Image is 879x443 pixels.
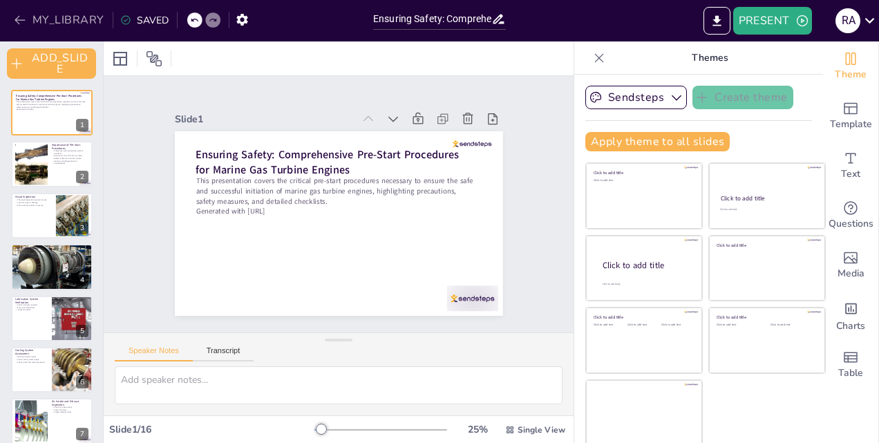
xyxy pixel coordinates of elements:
div: 2 [76,171,88,183]
button: Apply theme to all slides [585,132,730,151]
div: Click to add text [717,323,760,327]
div: Add a table [823,340,878,390]
div: https://cdn.sendsteps.com/images/logo/sendsteps_logo_white.pnghttps://cdn.sendsteps.com/images/lo... [11,141,93,187]
p: Check for leaks [15,252,88,254]
p: Air Intake and Exhaust Inspection [52,399,88,407]
button: PRESENT [733,7,812,35]
p: Themes [610,41,809,75]
p: Generated with [URL] [17,109,86,111]
p: All systems must function correctly [52,154,88,157]
div: Click to add text [594,323,625,327]
div: Click to add title [594,314,692,320]
div: Slide 1 / 16 [109,423,314,436]
div: Click to add title [717,314,815,320]
p: Importance of Pre-Start Procedures [52,142,88,150]
button: R A [835,7,860,35]
span: Position [146,50,162,67]
span: Theme [835,67,867,82]
p: This presentation covers the critical pre-start procedures necessary to ensure the safe and succe... [278,62,420,330]
button: Create theme [692,86,793,109]
div: 25 % [461,423,494,436]
p: Ignoring procedures leads to consequences [52,159,88,164]
div: Click to add text [594,179,692,182]
div: Click to add title [721,194,813,202]
button: ADD_SLIDE [7,48,96,79]
p: Generated with [URL] [270,75,393,334]
strong: Ensuring Safety: Comprehensive Pre-Start Procedures for Marine Gas Turbine Engines [305,50,439,297]
span: Template [830,117,872,132]
p: Inspect exhaust ducts [52,411,88,414]
span: Questions [829,216,873,232]
div: Click to add text [627,323,659,327]
div: 4 [76,274,88,286]
p: This presentation covers the critical pre-start procedures necessary to ensure the safe and succe... [17,101,86,109]
div: Get real-time input from your audience [823,191,878,241]
div: Click to add text [771,323,814,327]
div: Add images, graphics, shapes or video [823,241,878,290]
div: Click to add body [603,283,690,286]
button: Speaker Notes [115,346,193,361]
div: 7 [76,428,88,440]
p: Thorough inspections prevent issues [15,199,52,202]
p: Inspect for leaks [15,308,48,311]
p: Check pump and valve operations [15,361,48,364]
p: Proper pre-start procedures prevent accidents [52,149,88,154]
p: Clean air filters [52,408,88,411]
span: Table [838,366,863,381]
div: Layout [109,48,131,70]
p: Look for signs of damage [15,201,52,204]
p: Lubrication System Verification [15,297,48,305]
div: https://cdn.sendsteps.com/images/logo/sendsteps_logo_white.pnghttps://cdn.sendsteps.com/images/lo... [11,244,93,290]
span: Single View [518,424,565,435]
div: Change the overall theme [823,41,878,91]
div: Click to add title [594,170,692,176]
p: Check oil levels regularly [15,303,48,306]
span: Text [841,167,860,182]
div: Slide 1 [344,17,429,186]
p: Maintain coolant levels [15,356,48,359]
div: https://cdn.sendsteps.com/images/logo/sendsteps_logo_white.pnghttps://cdn.sendsteps.com/images/lo... [11,90,93,135]
div: 6 [76,376,88,388]
div: 3 [76,222,88,234]
div: 1 [76,119,88,131]
p: Ensure oil cleanliness [15,306,48,309]
div: Click to add title [603,260,691,272]
span: Charts [836,319,865,334]
span: Media [838,266,864,281]
input: INSERT_TITLE [373,9,491,29]
button: Transcript [193,346,254,361]
div: Add ready made slides [823,91,878,141]
p: Fuel System Checks [15,246,88,250]
p: Visual Inspection [15,195,52,199]
p: Ensure access panels are secure [15,204,52,207]
div: Click to add text [661,323,692,327]
p: Verify cooling water supply [15,358,48,361]
div: https://cdn.sendsteps.com/images/logo/sendsteps_logo_white.pnghttps://cdn.sendsteps.com/images/lo... [11,347,93,393]
p: Proper valve positioning [15,254,88,257]
div: Click to add title [717,242,815,247]
button: Sendsteps [585,86,687,109]
div: SAVED [120,14,169,27]
div: Click to add text [720,208,812,211]
p: Cooling System Assessment [15,348,48,356]
div: 5 [76,325,88,337]
div: https://cdn.sendsteps.com/images/logo/sendsteps_logo_white.pnghttps://cdn.sendsteps.com/images/lo... [11,193,93,238]
div: Add charts and graphs [823,290,878,340]
div: R A [835,8,860,33]
div: Add text boxes [823,141,878,191]
strong: Ensuring Safety: Comprehensive Pre-Start Procedures for Marine Gas Turbine Engines [16,94,82,102]
p: Check for obstructions [52,406,88,409]
button: MY_LIBRARY [10,9,110,31]
p: Safety measures must be in place [52,157,88,160]
button: EXPORT_TO_POWERPOINT [703,7,730,35]
div: https://cdn.sendsteps.com/images/logo/sendsteps_logo_white.pnghttps://cdn.sendsteps.com/images/lo... [11,296,93,341]
p: Fuel quality is critical [15,249,88,252]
